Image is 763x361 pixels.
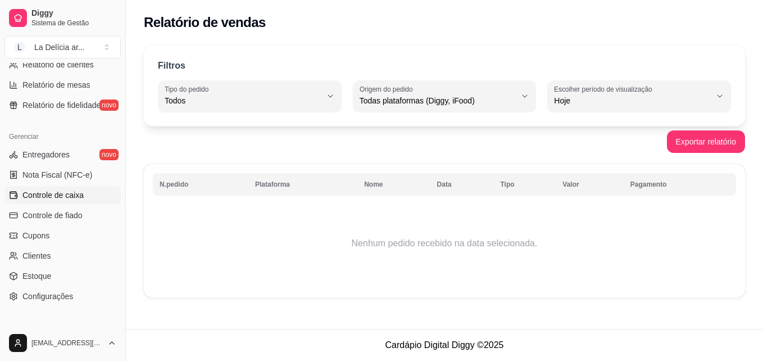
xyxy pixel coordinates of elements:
[22,210,83,221] span: Controle de fiado
[22,169,92,180] span: Nota Fiscal (NFC-e)
[4,76,121,94] a: Relatório de mesas
[22,291,73,302] span: Configurações
[353,80,537,112] button: Origem do pedidoTodas plataformas (Diggy, iFood)
[126,329,763,361] footer: Cardápio Digital Diggy © 2025
[22,270,51,282] span: Estoque
[556,173,623,196] th: Valor
[22,59,94,70] span: Relatório de clientes
[4,128,121,146] div: Gerenciar
[4,4,121,31] a: DiggySistema de Gestão
[357,173,430,196] th: Nome
[158,80,342,112] button: Tipo do pedidoTodos
[4,330,121,357] button: [EMAIL_ADDRESS][DOMAIN_NAME]
[4,227,121,245] a: Cupons
[158,59,185,73] p: Filtros
[554,84,656,94] label: Escolher período de visualização
[165,95,321,106] span: Todos
[34,42,85,53] div: La Delícia ar ...
[153,198,736,288] td: Nenhum pedido recebido na data selecionada.
[4,36,121,58] button: Select a team
[494,173,556,196] th: Tipo
[4,186,121,204] a: Controle de caixa
[4,146,121,164] a: Entregadoresnovo
[22,250,51,261] span: Clientes
[4,96,121,114] a: Relatório de fidelidadenovo
[360,84,416,94] label: Origem do pedido
[153,173,248,196] th: N.pedido
[667,130,745,153] button: Exportar relatório
[4,166,121,184] a: Nota Fiscal (NFC-e)
[4,206,121,224] a: Controle de fiado
[31,8,116,19] span: Diggy
[14,42,25,53] span: L
[554,95,711,106] span: Hoje
[430,173,494,196] th: Data
[547,80,731,112] button: Escolher período de visualizaçãoHoje
[22,79,90,91] span: Relatório de mesas
[624,173,736,196] th: Pagamento
[22,230,49,241] span: Cupons
[248,173,357,196] th: Plataforma
[4,319,121,337] div: Diggy
[165,84,212,94] label: Tipo do pedido
[31,339,103,348] span: [EMAIL_ADDRESS][DOMAIN_NAME]
[31,19,116,28] span: Sistema de Gestão
[22,189,84,201] span: Controle de caixa
[22,100,101,111] span: Relatório de fidelidade
[4,247,121,265] a: Clientes
[4,267,121,285] a: Estoque
[4,56,121,74] a: Relatório de clientes
[4,287,121,305] a: Configurações
[22,149,70,160] span: Entregadores
[360,95,516,106] span: Todas plataformas (Diggy, iFood)
[144,13,266,31] h2: Relatório de vendas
